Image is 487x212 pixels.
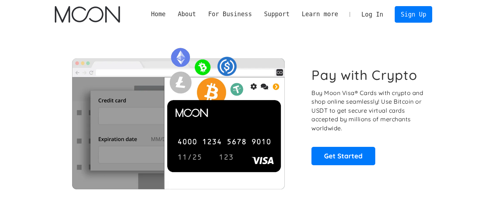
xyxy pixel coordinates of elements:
div: Support [264,10,289,19]
div: About [172,10,202,19]
div: For Business [208,10,252,19]
a: home [55,6,120,23]
img: Moon Logo [55,6,120,23]
p: Buy Moon Visa® Cards with crypto and shop online seamlessly! Use Bitcoin or USDT to get secure vi... [311,89,424,133]
a: Get Started [311,147,375,165]
div: For Business [202,10,258,19]
div: Learn more [296,10,344,19]
a: Sign Up [395,6,432,22]
div: Support [258,10,296,19]
a: Log In [355,6,389,22]
h1: Pay with Crypto [311,67,417,83]
img: Moon Cards let you spend your crypto anywhere Visa is accepted. [55,43,302,189]
div: Learn more [302,10,338,19]
a: Home [145,10,172,19]
div: About [178,10,196,19]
